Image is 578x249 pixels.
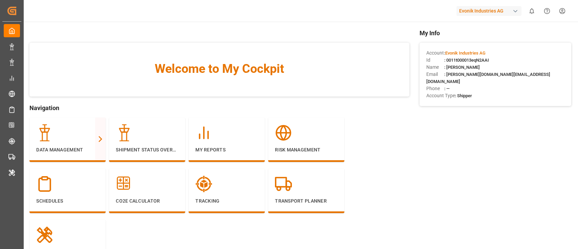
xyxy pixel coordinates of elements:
[455,93,472,98] span: : Shipper
[43,60,395,78] span: Welcome to My Cockpit
[426,92,455,99] span: Account Type
[456,4,524,17] button: Evonik Industries AG
[445,50,486,56] span: Evonik Industries AG
[444,58,489,63] span: : 0011t000013eqN2AAI
[275,146,338,153] p: Risk Management
[275,198,338,205] p: Transport Planner
[195,198,258,205] p: Tracking
[420,28,572,38] span: My Info
[444,50,486,56] span: :
[29,103,409,112] span: Navigation
[524,3,539,19] button: show 0 new notifications
[426,64,444,71] span: Name
[456,6,521,16] div: Evonik Industries AG
[116,146,178,153] p: Shipment Status Overview
[444,86,450,91] span: : —
[426,72,550,84] span: : [PERSON_NAME][DOMAIN_NAME][EMAIL_ADDRESS][DOMAIN_NAME]
[426,71,444,78] span: Email
[426,49,444,57] span: Account
[426,57,444,64] span: Id
[444,65,480,70] span: : [PERSON_NAME]
[116,198,178,205] p: CO2e Calculator
[36,146,99,153] p: Data Management
[195,146,258,153] p: My Reports
[426,85,444,92] span: Phone
[36,198,99,205] p: Schedules
[539,3,555,19] button: Help Center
